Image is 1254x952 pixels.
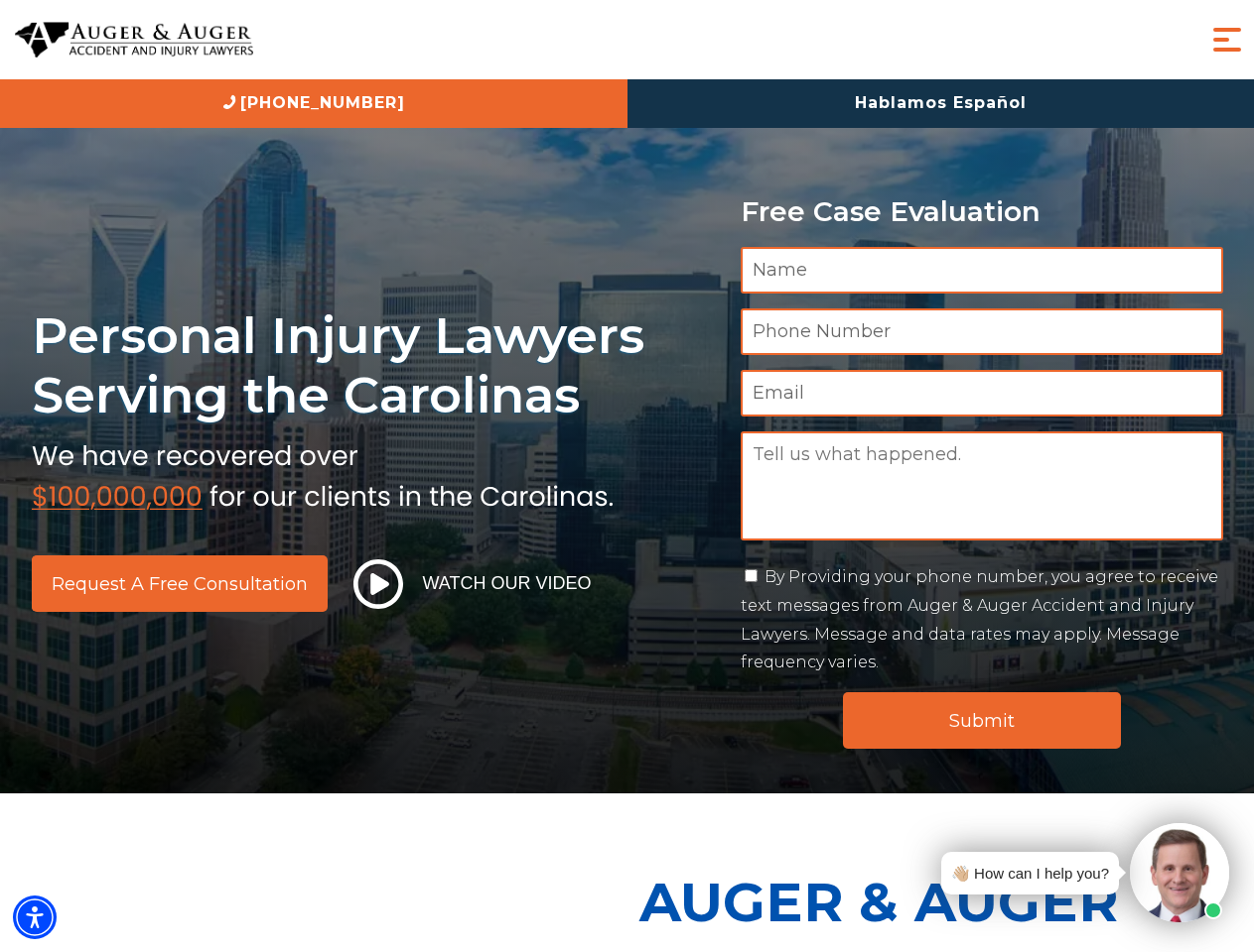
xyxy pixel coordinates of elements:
[32,555,328,612] a: Request a Free Consultation
[741,370,1223,416] input: Email
[843,692,1121,749] input: Submit
[348,558,598,610] button: Watch Our Video
[32,305,717,425] h1: Personal Injury Lawyers Serving the Carolinas
[13,895,57,939] div: Accessibility Menu
[1207,20,1247,59] button: Menu
[15,22,253,59] img: Auger & Auger Accident and Injury Lawyers Logo
[741,567,1218,671] label: By Providing your phone number, you agree to receive text messages from Auger & Auger Accident an...
[741,308,1223,355] input: Phone Number
[639,853,1243,951] p: Auger & Auger
[741,247,1223,294] input: Name
[52,575,308,593] span: Request a Free Consultation
[951,860,1109,887] div: 👋🏼 How can I help you?
[1130,823,1229,922] img: Intaker widget Avatar
[741,196,1223,227] p: Free Case Evaluation
[32,435,614,511] img: sub text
